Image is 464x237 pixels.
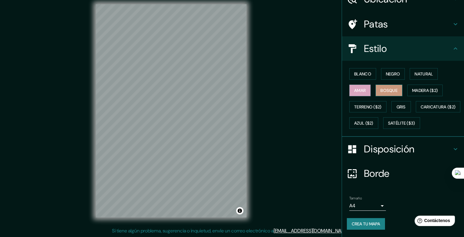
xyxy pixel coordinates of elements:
[354,104,382,110] font: Terreno ($2)
[364,143,414,155] font: Disposición
[354,88,366,93] font: Amar
[416,101,461,113] button: Caricatura ($2)
[342,137,464,161] div: Disposición
[376,85,402,96] button: Bosque
[112,228,274,234] font: Si tiene algún problema, sugerencia o inquietud, envíe un correo electrónico a
[410,213,457,230] iframe: Lanzador de widgets de ayuda
[364,18,388,31] font: Patas
[386,71,400,77] font: Negro
[381,68,405,80] button: Negro
[349,201,386,211] div: A4
[236,207,243,214] button: Activar o desactivar atribución
[407,85,443,96] button: Madera ($2)
[412,88,438,93] font: Madera ($2)
[364,167,390,180] font: Borde
[391,101,411,113] button: Gris
[349,68,376,80] button: Blanco
[342,36,464,61] div: Estilo
[349,202,355,209] font: A4
[349,85,371,96] button: Amar
[349,196,362,201] font: Tamaño
[415,71,433,77] font: Natural
[349,101,387,113] button: Terreno ($2)
[354,71,371,77] font: Blanco
[410,68,438,80] button: Natural
[388,121,415,126] font: Satélite ($3)
[364,42,387,55] font: Estilo
[349,117,378,129] button: Azul ($2)
[342,161,464,186] div: Borde
[383,117,420,129] button: Satélite ($3)
[96,4,246,217] canvas: Mapa
[347,218,385,230] button: Crea tu mapa
[354,121,373,126] font: Azul ($2)
[274,228,349,234] a: [EMAIL_ADDRESS][DOMAIN_NAME]
[397,104,406,110] font: Gris
[342,12,464,36] div: Patas
[421,104,456,110] font: Caricatura ($2)
[352,221,380,227] font: Crea tu mapa
[380,88,397,93] font: Bosque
